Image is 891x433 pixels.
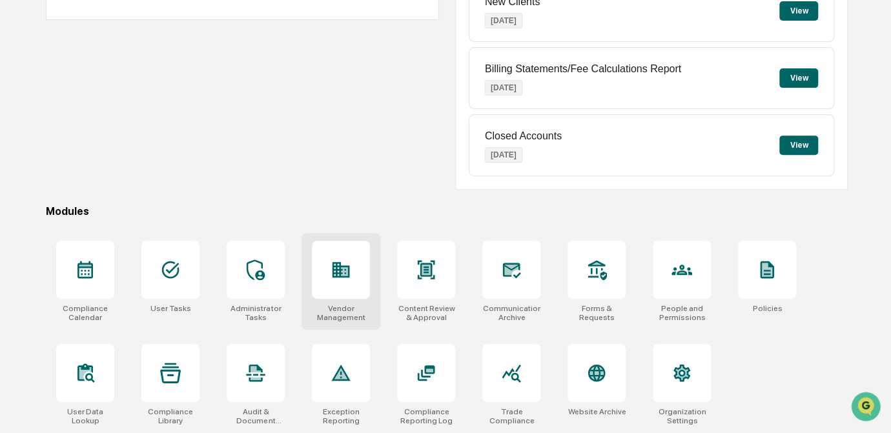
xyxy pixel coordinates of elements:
div: Start new chat [44,98,212,111]
span: Data Lookup [26,186,81,199]
button: View [779,1,818,21]
a: Powered byPylon [91,217,156,228]
div: Modules [46,205,848,217]
div: User Tasks [150,304,191,313]
iframe: Open customer support [850,390,885,425]
p: [DATE] [485,147,522,163]
div: Organization Settings [653,407,711,425]
button: View [779,68,818,88]
div: Audit & Document Logs [227,407,285,425]
p: Billing Statements/Fee Calculations Report [485,63,681,75]
span: Preclearance [26,162,83,175]
div: User Data Lookup [56,407,114,425]
div: Compliance Reporting Log [397,407,455,425]
p: Closed Accounts [485,130,562,142]
div: Website Archive [568,407,626,416]
p: [DATE] [485,80,522,96]
button: Start new chat [220,102,235,117]
span: Pylon [128,218,156,228]
div: People and Permissions [653,304,711,322]
button: View [779,136,818,155]
div: 🗄️ [94,163,104,174]
div: Administrator Tasks [227,304,285,322]
div: Policies [752,304,782,313]
div: Content Review & Approval [397,304,455,322]
div: Vendor Management [312,304,370,322]
p: How can we help? [13,26,235,47]
a: 🖐️Preclearance [8,157,88,180]
div: 🔎 [13,188,23,198]
div: Communications Archive [482,304,540,322]
div: Exception Reporting [312,407,370,425]
img: 1746055101610-c473b297-6a78-478c-a979-82029cc54cd1 [13,98,36,121]
span: Attestations [107,162,160,175]
div: Trade Compliance [482,407,540,425]
div: Compliance Calendar [56,304,114,322]
div: 🖐️ [13,163,23,174]
div: Compliance Library [141,407,200,425]
div: Forms & Requests [568,304,626,322]
a: 🔎Data Lookup [8,181,87,205]
div: We're available if you need us! [44,111,163,121]
p: [DATE] [485,13,522,28]
a: 🗄️Attestations [88,157,165,180]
